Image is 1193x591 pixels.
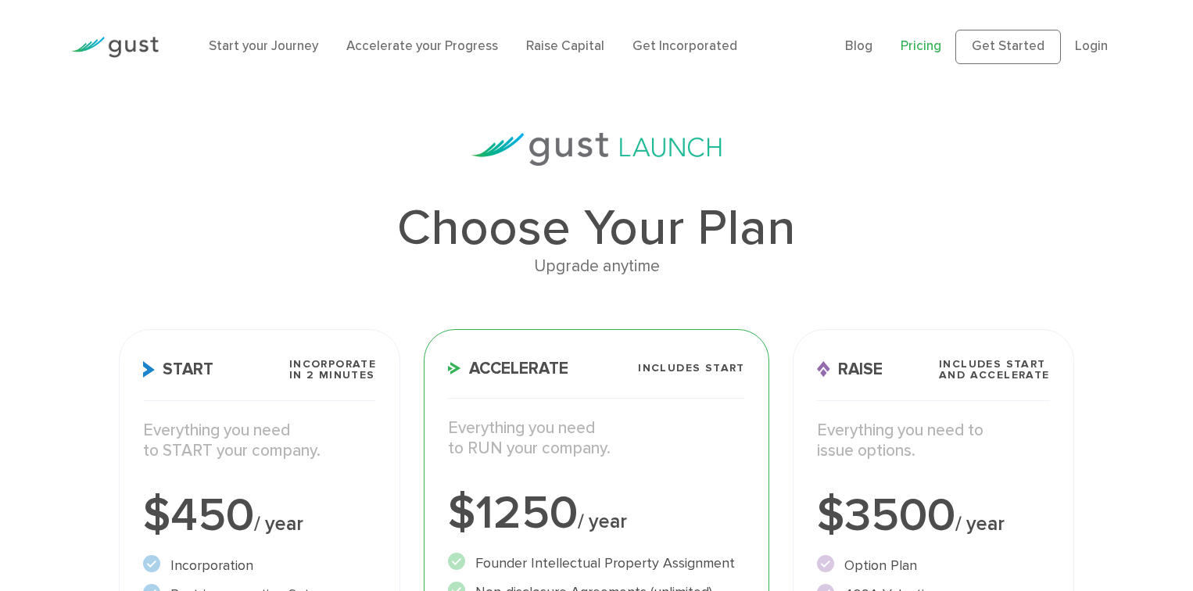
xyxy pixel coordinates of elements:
a: Start your Journey [209,38,318,54]
a: Raise Capital [526,38,604,54]
a: Login [1075,38,1108,54]
span: / year [254,512,303,535]
li: Option Plan [817,555,1050,576]
li: Incorporation [143,555,376,576]
h1: Choose Your Plan [119,203,1073,253]
div: $1250 [448,490,745,537]
p: Everything you need to issue options. [817,421,1050,462]
span: Includes START and ACCELERATE [939,359,1050,381]
p: Everything you need to START your company. [143,421,376,462]
img: gust-launch-logos.svg [471,133,722,166]
a: Pricing [901,38,941,54]
div: Upgrade anytime [119,253,1073,280]
span: Incorporate in 2 Minutes [289,359,376,381]
a: Blog [845,38,872,54]
span: / year [578,510,627,533]
a: Accelerate your Progress [346,38,498,54]
li: Founder Intellectual Property Assignment [448,553,745,574]
div: $3500 [817,492,1050,539]
img: Gust Logo [71,37,159,58]
img: Accelerate Icon [448,362,461,374]
div: $450 [143,492,376,539]
a: Get Started [955,30,1061,64]
img: Raise Icon [817,361,830,378]
span: Includes START [638,363,745,374]
span: Accelerate [448,360,568,377]
span: Start [143,361,213,378]
span: / year [955,512,1005,535]
img: Start Icon X2 [143,361,155,378]
p: Everything you need to RUN your company. [448,418,745,460]
span: Raise [817,361,883,378]
a: Get Incorporated [632,38,737,54]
